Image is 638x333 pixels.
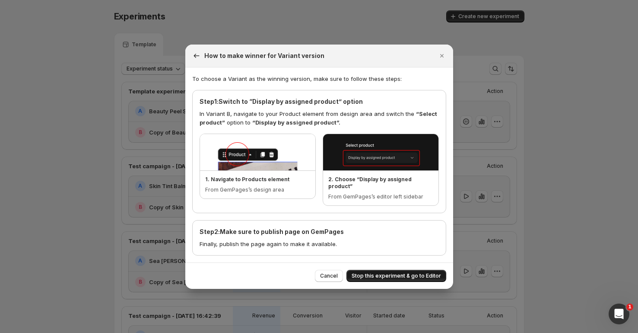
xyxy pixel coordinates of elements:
p: Finally, publish the page again to make it available. [200,240,439,248]
h4: Step 1 : Switch to “Display by assigned product” option [200,97,439,106]
button: Cancel [315,270,343,282]
img: 2. Choose “Display by assigned product” [323,134,438,170]
p: In Variant B, navigate to your Product element from design area and switch the option to [200,109,439,127]
p: From GemPages’s editor left sidebar [328,193,433,200]
h2: To choose a Variant as the winning version, make sure to follow these steps: [192,74,446,83]
h5: How to make winner for Variant version [204,51,324,60]
p: 2. Choose “Display by assigned product” [328,176,433,190]
span: Cancel [320,272,338,279]
img: 1. Navigate to Products element [200,134,315,170]
button: Close [436,50,448,62]
span: “Display by assigned product”. [252,119,340,126]
p: From GemPages’s design area [205,186,310,193]
p: 1. Navigate to Products element [205,176,310,183]
span: 1 [626,304,633,311]
iframe: Intercom live chat [609,304,629,324]
span: Stop this experiment & go to Editor [352,272,441,279]
button: Stop this experiment & go to Editor [346,270,446,282]
h4: Step 2 : Make sure to publish page on GemPages [200,227,439,236]
span: “Select product” [200,110,437,126]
